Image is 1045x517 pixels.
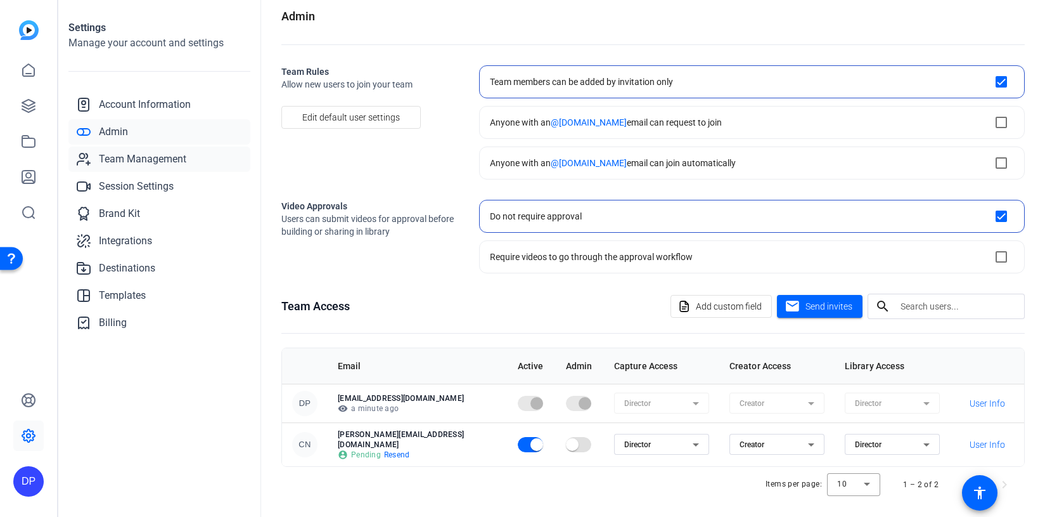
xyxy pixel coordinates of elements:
div: Require videos to go through the approval workflow [490,251,693,263]
img: blue-gradient.svg [19,20,39,40]
span: Creator [740,440,764,449]
button: User Info [960,433,1014,456]
mat-icon: account_circle [338,450,348,460]
input: Search users... [901,299,1015,314]
a: Templates [68,283,250,308]
a: Integrations [68,228,250,254]
h1: Team Access [281,298,350,315]
span: Integrations [99,233,152,249]
span: Edit default user settings [302,105,400,129]
a: Admin [68,119,250,145]
span: Account Information [99,97,191,112]
span: Director [624,440,651,449]
span: Session Settings [99,179,174,194]
button: Previous page [959,469,989,500]
span: @[DOMAIN_NAME] [551,117,627,128]
span: Team Management [99,152,186,167]
th: Creator Access [719,348,835,384]
mat-icon: search [868,299,898,314]
span: Allow new users to join your team [281,78,459,91]
p: [EMAIL_ADDRESS][DOMAIN_NAME] [338,393,497,403]
a: Team Management [68,147,250,172]
div: 1 – 2 of 2 [903,478,939,491]
th: Library Access [835,348,950,384]
span: Pending [351,450,381,460]
div: Team members can be added by invitation only [490,75,673,88]
div: DP [13,466,44,497]
span: User Info [970,438,1005,451]
button: Send invites [777,295,862,318]
button: User Info [960,392,1014,415]
span: @[DOMAIN_NAME] [551,158,627,168]
span: Send invites [805,300,852,313]
p: [PERSON_NAME][EMAIL_ADDRESS][DOMAIN_NAME] [338,429,497,450]
h2: Team Rules [281,65,459,78]
a: Brand Kit [68,201,250,226]
th: Active [508,348,556,384]
mat-icon: visibility [338,403,348,414]
span: Admin [99,124,128,140]
span: Billing [99,315,127,330]
span: Brand Kit [99,206,140,221]
span: User Info [970,397,1005,410]
button: Next page [989,469,1020,500]
span: Users can submit videos for approval before building or sharing in library [281,213,459,238]
div: Items per page: [766,478,822,490]
h2: Manage your account and settings [68,36,250,51]
button: Add custom field [670,295,772,318]
a: Session Settings [68,174,250,199]
span: Templates [99,288,146,303]
span: Director [855,440,882,449]
div: Anyone with an email can join automatically [490,157,736,169]
mat-icon: mail [785,299,800,315]
h1: Settings [68,20,250,36]
div: Anyone with an email can request to join [490,116,722,129]
div: Do not require approval [490,210,582,223]
a: Destinations [68,256,250,281]
th: Capture Access [604,348,719,384]
h2: Video Approvals [281,200,459,213]
th: Admin [556,348,604,384]
a: Account Information [68,92,250,117]
a: Billing [68,310,250,336]
span: Resend [384,450,410,460]
mat-icon: accessibility [972,485,987,501]
p: a minute ago [338,403,497,414]
span: Destinations [99,261,155,276]
button: Edit default user settings [281,106,421,129]
div: CN [292,432,317,457]
div: DP [292,391,317,416]
span: Add custom field [696,294,762,318]
th: Email [328,348,508,384]
h1: Admin [281,8,315,25]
